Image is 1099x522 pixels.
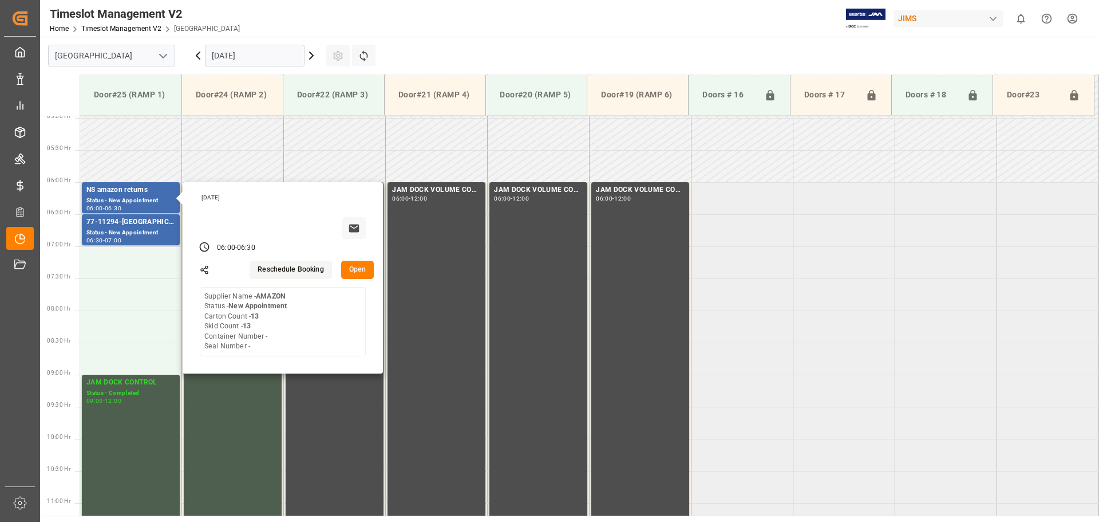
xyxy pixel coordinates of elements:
div: Doors # 18 [901,84,962,106]
div: 06:30 [86,238,103,243]
div: - [511,196,512,201]
div: JAM DOCK VOLUME CONTROL [494,185,583,196]
b: 13 [251,312,259,320]
div: 06:30 [237,243,255,253]
button: Open [341,261,374,279]
div: JAM DOCK CONTROL [86,377,175,388]
div: Doors # 17 [800,84,861,106]
button: Help Center [1034,6,1060,32]
b: AMAZON [256,292,286,300]
div: NS amazon returns [86,185,175,196]
span: 11:00 Hr [47,498,70,504]
div: 06:00 [494,196,511,201]
div: - [409,196,410,201]
div: 06:00 [86,206,103,211]
span: 05:30 Hr [47,145,70,151]
div: 06:00 [217,243,235,253]
img: Exertis%20JAM%20-%20Email%20Logo.jpg_1722504956.jpg [846,9,885,29]
span: 07:00 Hr [47,241,70,248]
div: 09:00 [86,398,103,403]
div: - [103,238,105,243]
div: 06:30 [105,206,121,211]
div: Status - New Appointment [86,196,175,206]
span: 09:30 Hr [47,402,70,408]
div: Doors # 16 [698,84,759,106]
div: Door#23 [1002,84,1064,106]
div: - [235,243,237,253]
div: 06:00 [596,196,612,201]
a: Home [50,25,69,33]
span: 07:30 Hr [47,273,70,280]
div: - [103,206,105,211]
input: Type to search/select [48,45,175,66]
div: Door#24 (RAMP 2) [191,84,274,105]
div: JIMS [894,10,1003,27]
button: open menu [154,47,171,65]
span: 08:30 Hr [47,337,70,344]
div: Door#22 (RAMP 3) [292,84,375,105]
div: Supplier Name - Status - Carton Count - Skid Count - Container Number - Seal Number - [204,292,287,352]
span: 10:30 Hr [47,466,70,472]
div: Door#25 (RAMP 1) [89,84,172,105]
div: Door#19 (RAMP 6) [596,84,679,105]
div: 12:00 [410,196,427,201]
div: 77-11294-[GEOGRAPHIC_DATA] [86,217,175,228]
div: 06:00 [392,196,409,201]
input: DD.MM.YYYY [205,45,305,66]
div: Timeslot Management V2 [50,5,240,22]
button: JIMS [894,7,1008,29]
div: JAM DOCK VOLUME CONTROL [392,185,481,196]
b: 13 [243,322,251,330]
button: Reschedule Booking [250,261,331,279]
div: - [103,398,105,403]
div: 12:00 [512,196,529,201]
span: 06:00 Hr [47,177,70,183]
span: 06:30 Hr [47,209,70,215]
b: New Appointment [228,302,287,310]
span: 08:00 Hr [47,305,70,312]
div: JAM DOCK VOLUME CONTROL [596,185,685,196]
button: show 0 new notifications [1008,6,1034,32]
div: [DATE] [197,194,370,202]
div: Status - Completed [86,388,175,398]
div: - [612,196,614,201]
div: Door#20 (RAMP 5) [495,84,578,105]
div: 12:00 [105,398,121,403]
a: Timeslot Management V2 [81,25,161,33]
span: 09:00 Hr [47,370,70,376]
div: 07:00 [105,238,121,243]
div: Status - New Appointment [86,228,175,238]
div: 12:00 [614,196,631,201]
span: 10:00 Hr [47,434,70,440]
div: Door#21 (RAMP 4) [394,84,476,105]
